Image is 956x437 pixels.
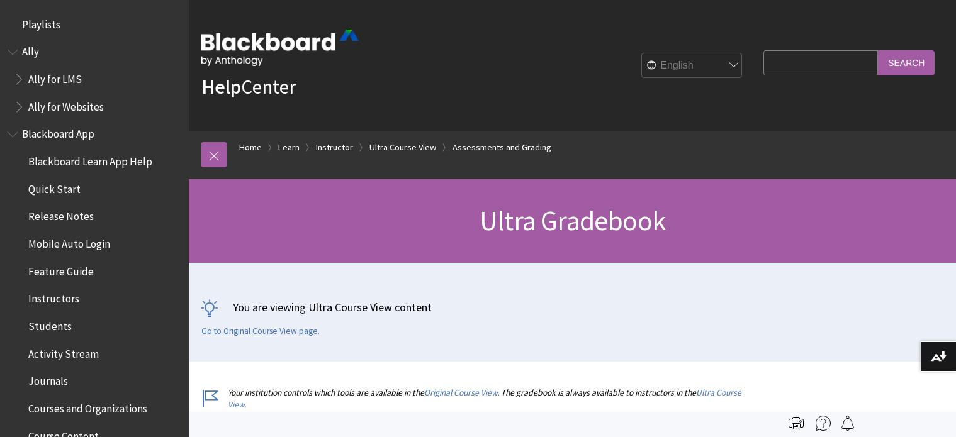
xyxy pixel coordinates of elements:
[789,416,804,431] img: Print
[28,371,68,388] span: Journals
[816,416,831,431] img: More help
[28,151,152,168] span: Blackboard Learn App Help
[278,140,300,155] a: Learn
[642,53,743,79] select: Site Language Selector
[22,41,39,58] span: Ally
[840,416,855,431] img: Follow this page
[22,14,60,31] span: Playlists
[28,69,82,86] span: Ally for LMS
[453,140,551,155] a: Assessments and Grading
[28,206,94,223] span: Release Notes
[22,124,94,141] span: Blackboard App
[316,140,353,155] a: Instructor
[28,261,94,278] span: Feature Guide
[28,316,72,333] span: Students
[28,179,81,196] span: Quick Start
[28,289,79,306] span: Instructors
[201,74,241,99] strong: Help
[201,74,296,99] a: HelpCenter
[480,203,665,238] span: Ultra Gradebook
[239,140,262,155] a: Home
[201,387,757,411] p: Your institution controls which tools are available in the . The gradebook is always available to...
[28,398,147,415] span: Courses and Organizations
[201,30,359,66] img: Blackboard by Anthology
[28,96,104,113] span: Ally for Websites
[8,14,181,35] nav: Book outline for Playlists
[369,140,436,155] a: Ultra Course View
[28,233,110,250] span: Mobile Auto Login
[228,387,741,410] a: Ultra Course View
[201,326,320,337] a: Go to Original Course View page.
[878,50,935,75] input: Search
[201,299,943,315] p: You are viewing Ultra Course View content
[8,41,181,118] nav: Book outline for Anthology Ally Help
[424,387,497,398] a: Original Course View
[28,343,99,360] span: Activity Stream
